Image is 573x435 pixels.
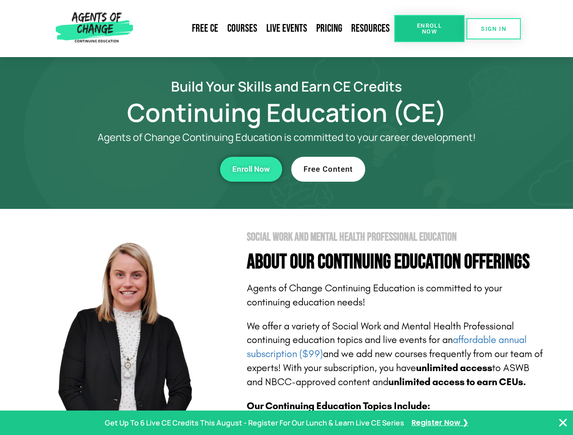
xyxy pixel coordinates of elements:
[223,18,262,39] a: Courses
[416,362,492,374] b: unlimited access
[312,18,347,39] a: Pricing
[466,18,521,39] a: SIGN IN
[262,18,312,39] a: Live Events
[232,165,270,173] span: Enroll Now
[247,232,545,243] h2: Social Work and Mental Health Professional Education
[304,165,353,173] span: Free Content
[105,416,404,430] p: Get Up To 6 Live CE Credits This August - Register For Our Lunch & Learn Live CE Series
[409,23,450,34] span: Enroll Now
[64,132,509,143] p: Agents of Change Continuing Education is committed to your career development!
[187,18,223,39] a: Free CE
[247,319,545,389] p: We offer a variety of Social Work and Mental Health Professional continuing education topics and ...
[291,157,365,182] a: Free Content
[347,18,394,39] a: Resources
[247,252,545,272] h4: About Our Continuing Education Offerings
[558,417,568,428] button: Close Banner
[28,102,545,123] h1: Continuing Education (CE)
[28,80,545,93] h2: Build Your Skills and Earn CE Credits
[247,282,502,308] span: Agents of Change Continuing Education is committed to your continuing education needs!
[220,157,282,182] a: Enroll Now
[394,15,465,42] a: Enroll Now
[388,376,526,388] b: unlimited access to earn CEUs.
[137,18,394,39] nav: Menu
[481,26,506,32] span: SIGN IN
[247,400,430,412] b: Our Continuing Education Topics Include:
[411,416,468,430] a: Register Now ❯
